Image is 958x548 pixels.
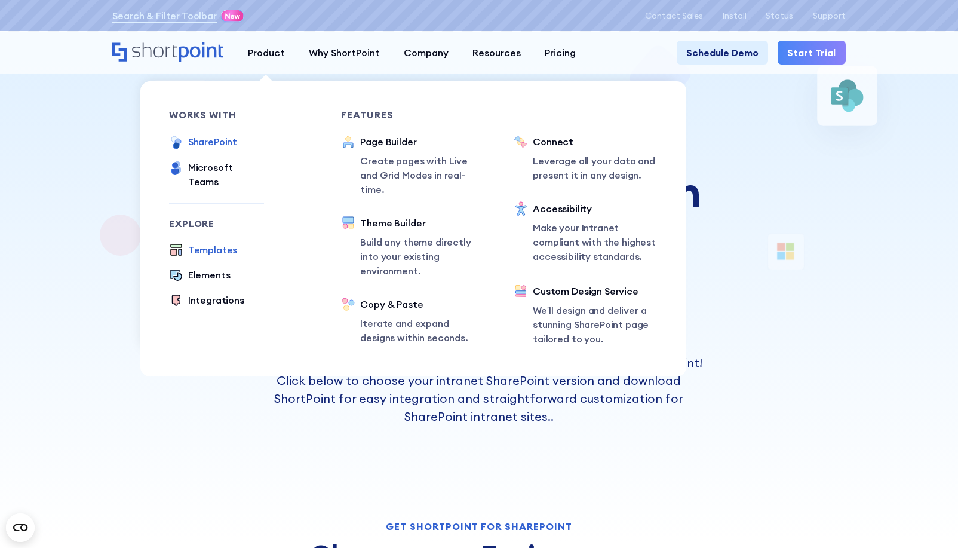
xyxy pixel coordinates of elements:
[188,243,238,257] div: Templates
[169,268,231,283] a: Elements
[392,41,460,65] a: Company
[236,41,297,65] a: Product
[360,154,485,197] p: Create pages with Live and Grid Modes in real-time.
[112,42,223,63] a: Home
[533,303,658,346] p: We’ll design and deliver a stunning SharePoint page tailored to you.
[533,154,658,182] p: Leverage all your data and present it in any design.
[514,201,658,265] a: AccessibilityMake your Intranet compliant with the highest accessibility standards.
[341,134,485,197] a: Page BuilderCreate pages with Live and Grid Modes in real-time.
[533,41,588,65] a: Pricing
[743,409,958,548] iframe: Chat Widget
[766,11,793,20] a: Status
[514,284,658,347] a: Custom Design ServiceWe’ll design and deliver a stunning SharePoint page tailored to you.
[188,134,237,149] div: SharePoint
[112,8,216,23] a: Search & Filter Toolbar
[545,45,576,60] div: Pricing
[169,219,264,228] div: Explore
[341,110,485,120] div: Features
[169,243,238,258] a: Templates
[169,134,237,151] a: SharePoint
[341,216,485,278] a: Theme BuilderBuild any theme directly into your existing environment.
[533,201,658,216] div: Accessibility
[169,160,264,189] a: Microsoft Teams
[514,134,658,182] a: ConnectLeverage all your data and present it in any design.
[360,134,485,149] div: Page Builder
[533,284,658,298] div: Custom Design Service
[460,41,533,65] a: Resources
[533,134,658,149] div: Connect
[188,160,264,189] div: Microsoft Teams
[360,216,485,230] div: Theme Builder
[309,45,380,60] div: Why ShortPoint
[722,11,747,20] a: Install
[6,513,35,542] button: Open CMP widget
[360,235,485,278] p: Build any theme directly into your existing environment.
[472,45,521,60] div: Resources
[645,11,703,20] a: Contact Sales
[813,11,846,20] a: Support
[677,41,768,65] a: Schedule Demo
[292,522,666,531] div: Get Shortpoint for Sharepoint
[360,297,485,311] div: Copy & Paste
[297,41,392,65] a: Why ShortPoint
[778,41,845,65] a: Start Trial
[248,45,285,60] div: Product
[533,221,658,264] p: Make your Intranet compliant with the highest accessibility standards.
[188,293,244,307] div: Integrations
[188,268,231,282] div: Elements
[169,110,264,120] div: works with
[169,293,244,308] a: Integrations
[360,316,485,345] p: Iterate and expand designs within seconds.
[404,45,449,60] div: Company
[254,354,704,425] p: If you're designing a Microsoft SharePoint intranet site, you'll love ShortPoint! Click below to ...
[341,297,485,345] a: Copy & PasteIterate and expand designs within seconds.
